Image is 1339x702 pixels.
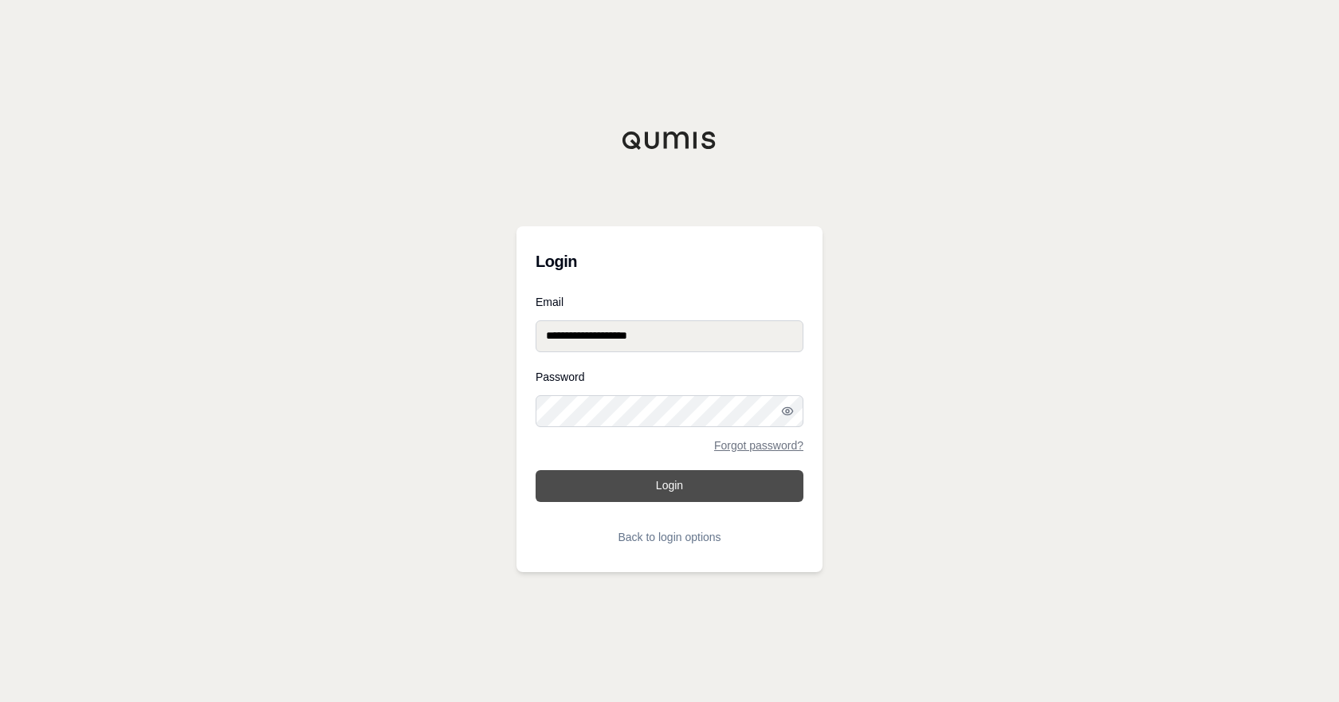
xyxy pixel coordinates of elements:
button: Login [536,470,803,502]
a: Forgot password? [714,440,803,451]
h3: Login [536,245,803,277]
label: Email [536,296,803,308]
label: Password [536,371,803,382]
img: Qumis [622,131,717,150]
button: Back to login options [536,521,803,553]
